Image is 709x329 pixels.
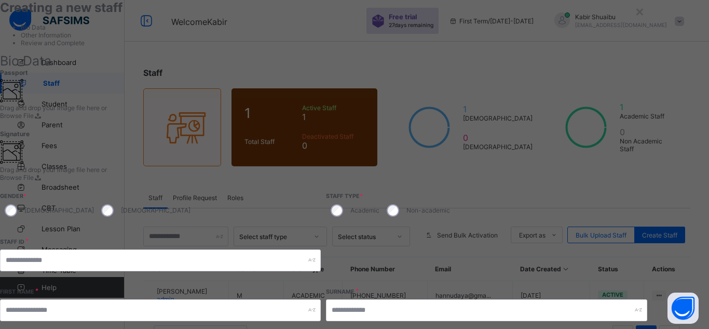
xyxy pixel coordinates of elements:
div: × [635,2,645,20]
span: Review and Complete [21,39,85,47]
label: [DEMOGRAPHIC_DATA] [24,206,94,214]
span: Other Information [21,31,71,39]
label: Non-academic [406,206,450,214]
label: Academic [350,206,379,214]
span: Bio Data [21,23,46,31]
label: [DEMOGRAPHIC_DATA] [121,206,190,214]
span: Staff Type [326,193,647,200]
button: Open asap [667,293,699,324]
label: Surname [326,288,354,295]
